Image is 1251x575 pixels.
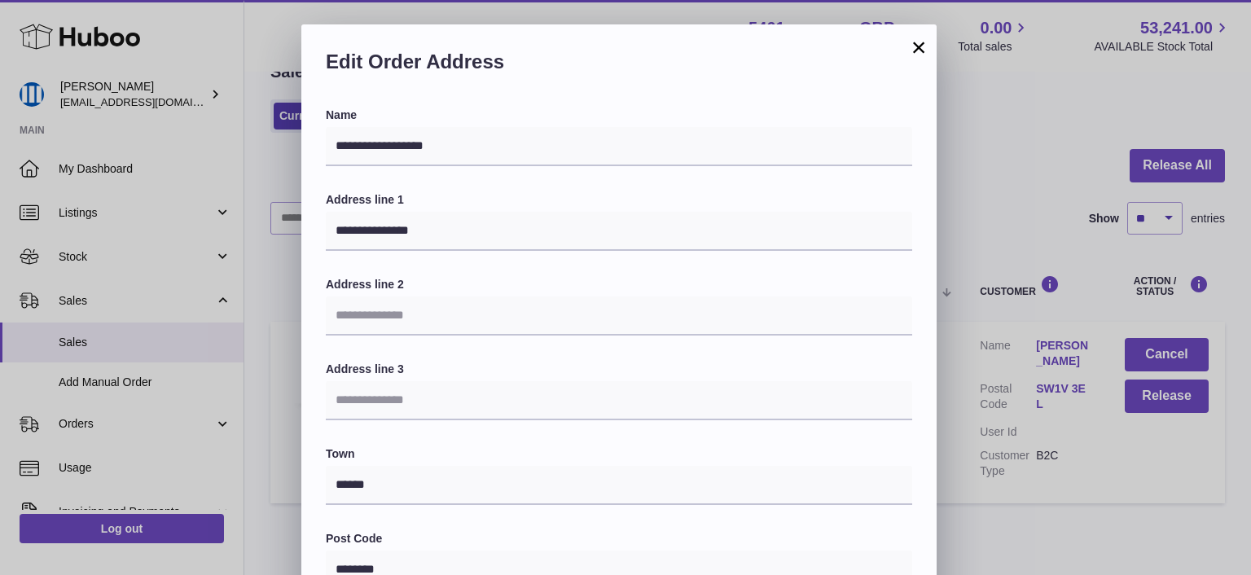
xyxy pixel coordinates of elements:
[326,49,912,83] h2: Edit Order Address
[326,446,912,462] label: Town
[326,108,912,123] label: Name
[326,277,912,292] label: Address line 2
[326,192,912,208] label: Address line 1
[326,362,912,377] label: Address line 3
[326,531,912,546] label: Post Code
[909,37,928,57] button: ×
